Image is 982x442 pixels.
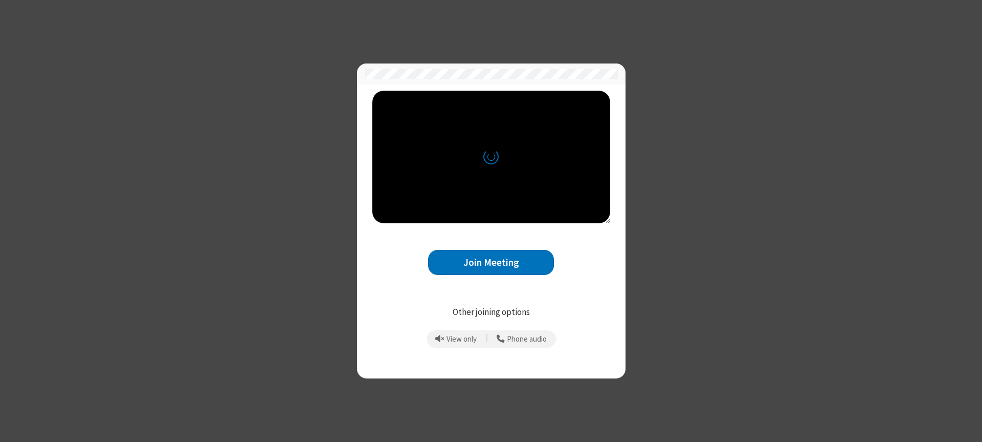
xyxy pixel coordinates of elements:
[493,330,551,348] button: Use your phone for mic and speaker while you view the meeting on this device.
[432,330,481,348] button: Prevent echo when there is already an active mic and speaker in the room.
[372,306,610,319] p: Other joining options
[507,335,547,344] span: Phone audio
[428,250,554,275] button: Join Meeting
[486,332,488,346] span: |
[447,335,477,344] span: View only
